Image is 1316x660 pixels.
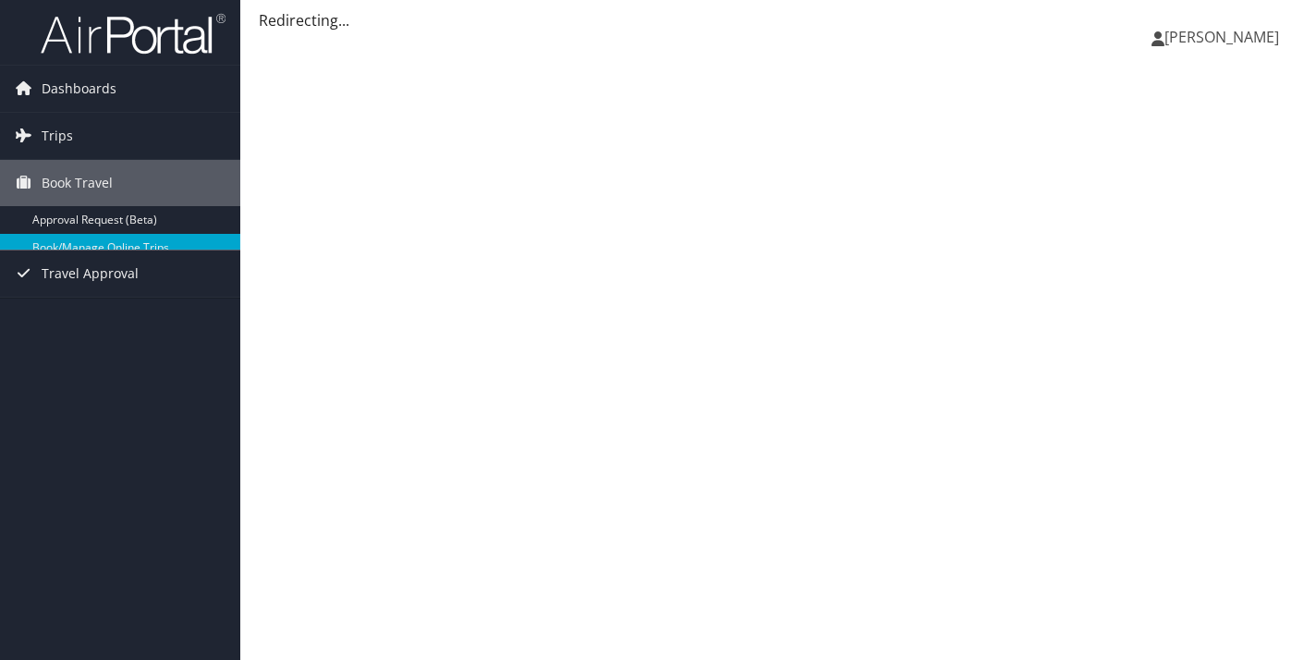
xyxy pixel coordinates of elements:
span: Book Travel [42,160,113,206]
img: airportal-logo.png [41,12,225,55]
span: Dashboards [42,66,116,112]
span: [PERSON_NAME] [1164,27,1279,47]
span: Travel Approval [42,251,139,297]
div: Redirecting... [259,9,1298,31]
span: Trips [42,113,73,159]
a: [PERSON_NAME] [1151,9,1298,65]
